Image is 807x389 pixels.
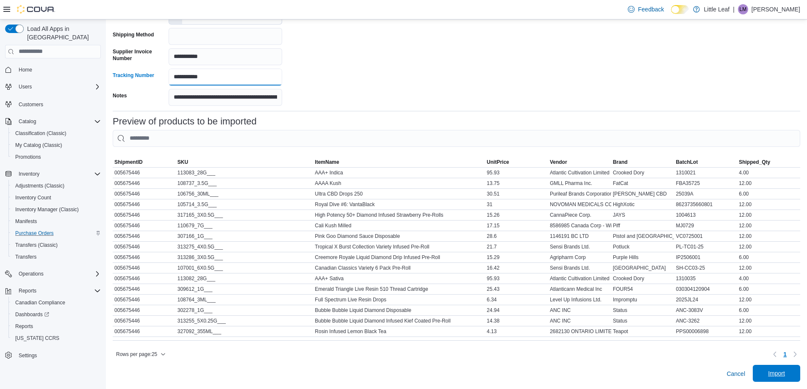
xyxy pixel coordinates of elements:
div: CannaPiece Corp. [548,210,611,220]
div: 005675446 [113,284,176,294]
span: Reports [15,286,101,296]
div: Full Spectrum Live Resin Drops [313,295,485,305]
ul: Pagination for table: MemoryTable from EuiInMemoryTable [780,348,790,361]
button: My Catalog (Classic) [8,139,104,151]
div: 15.29 [485,252,548,262]
button: Canadian Compliance [8,297,104,309]
div: 12.00 [737,316,800,326]
a: Home [15,65,36,75]
button: BatchLot [674,157,737,167]
div: 327092_355ML___ [176,326,313,337]
div: 005675446 [113,263,176,273]
span: Catalog [19,118,36,125]
div: 25039A [674,189,737,199]
div: FBA35725 [674,178,737,188]
div: 005675446 [113,189,176,199]
span: Transfers (Classic) [12,240,101,250]
span: Purchase Orders [12,228,101,238]
button: Operations [15,269,47,279]
div: Agripharm Corp [548,252,611,262]
div: High Potency 50+ Diamond Infused Strawberry Pre-Rolls [313,210,485,220]
span: Inventory [19,171,39,177]
div: 6.00 [737,305,800,315]
span: 1 [783,350,787,359]
button: Manifests [8,215,104,227]
button: Transfers (Classic) [8,239,104,251]
button: Inventory Count [8,192,104,204]
button: SKU [176,157,313,167]
span: Classification (Classic) [12,128,101,138]
span: UnitPrice [487,159,509,166]
span: Inventory [15,169,101,179]
span: SKU [177,159,188,166]
span: Inventory Manager (Classic) [15,206,79,213]
div: 005675446 [113,316,176,326]
span: Dashboards [12,309,101,320]
div: ANC-3083V [674,305,737,315]
div: NOVOMAN MEDICALS CORPORATION DBA NOVOMAN MEDICALS [548,199,611,210]
div: Bubble Bubble Liquid Diamond Infused Kief Coated Pre-Roll [313,316,485,326]
button: Home [2,63,104,76]
div: 31 [485,199,548,210]
div: 24.94 [485,305,548,315]
div: 4.13 [485,326,548,337]
a: Dashboards [12,309,53,320]
button: Inventory [15,169,43,179]
button: Transfers [8,251,104,263]
div: FOUR54 [611,284,674,294]
button: Purchase Orders [8,227,104,239]
span: Transfers [15,254,36,260]
span: My Catalog (Classic) [15,142,62,149]
button: Next page [790,349,800,359]
span: Transfers (Classic) [15,242,58,248]
div: 1310035 [674,273,737,284]
a: Customers [15,99,47,110]
div: 12.00 [737,178,800,188]
a: [US_STATE] CCRS [12,333,63,343]
span: Vendor [550,159,567,166]
button: Page 1 of 1 [780,348,790,361]
div: 12.00 [737,263,800,273]
div: Bubble Bubble Liquid Diamond Disposable [313,305,485,315]
div: 6.34 [485,295,548,305]
button: Rows per page:25 [113,349,169,359]
nav: Pagination for table: MemoryTable from EuiInMemoryTable [770,348,800,361]
span: Feedback [638,5,664,14]
span: Adjustments (Classic) [12,181,101,191]
button: ItemName [313,157,485,167]
span: Purchase Orders [15,230,54,237]
span: Canadian Compliance [12,298,101,308]
button: Adjustments (Classic) [8,180,104,192]
span: Brand [613,159,628,166]
p: Little Leaf [704,4,730,14]
div: 005675446 [113,231,176,241]
span: Canadian Compliance [15,299,65,306]
div: 313286_3X0.5G___ [176,252,313,262]
div: JAYS [611,210,674,220]
span: LM [740,4,747,14]
div: 12.00 [737,295,800,305]
a: Transfers (Classic) [12,240,61,250]
button: Customers [2,98,104,110]
div: 313275_4X0.5G___ [176,242,313,252]
div: 12.00 [737,326,800,337]
a: Inventory Count [12,193,55,203]
button: Import [753,365,800,382]
img: Cova [17,5,55,14]
span: Shipped_Qty [739,159,770,166]
button: Inventory [2,168,104,180]
div: Pink Goo Diamond Sauce Disposable [313,231,485,241]
h3: Preview of products to be imported [113,116,257,127]
div: 005675446 [113,221,176,231]
div: 30.51 [485,189,548,199]
div: 005675446 [113,252,176,262]
div: AAAA Kush [313,178,485,188]
span: Manifests [15,218,37,225]
div: 6.00 [737,284,800,294]
span: Classification (Classic) [15,130,67,137]
div: FatCat [611,178,674,188]
div: Cali Kush Milled [313,221,485,231]
a: Reports [12,321,36,331]
span: ItemName [315,159,339,166]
